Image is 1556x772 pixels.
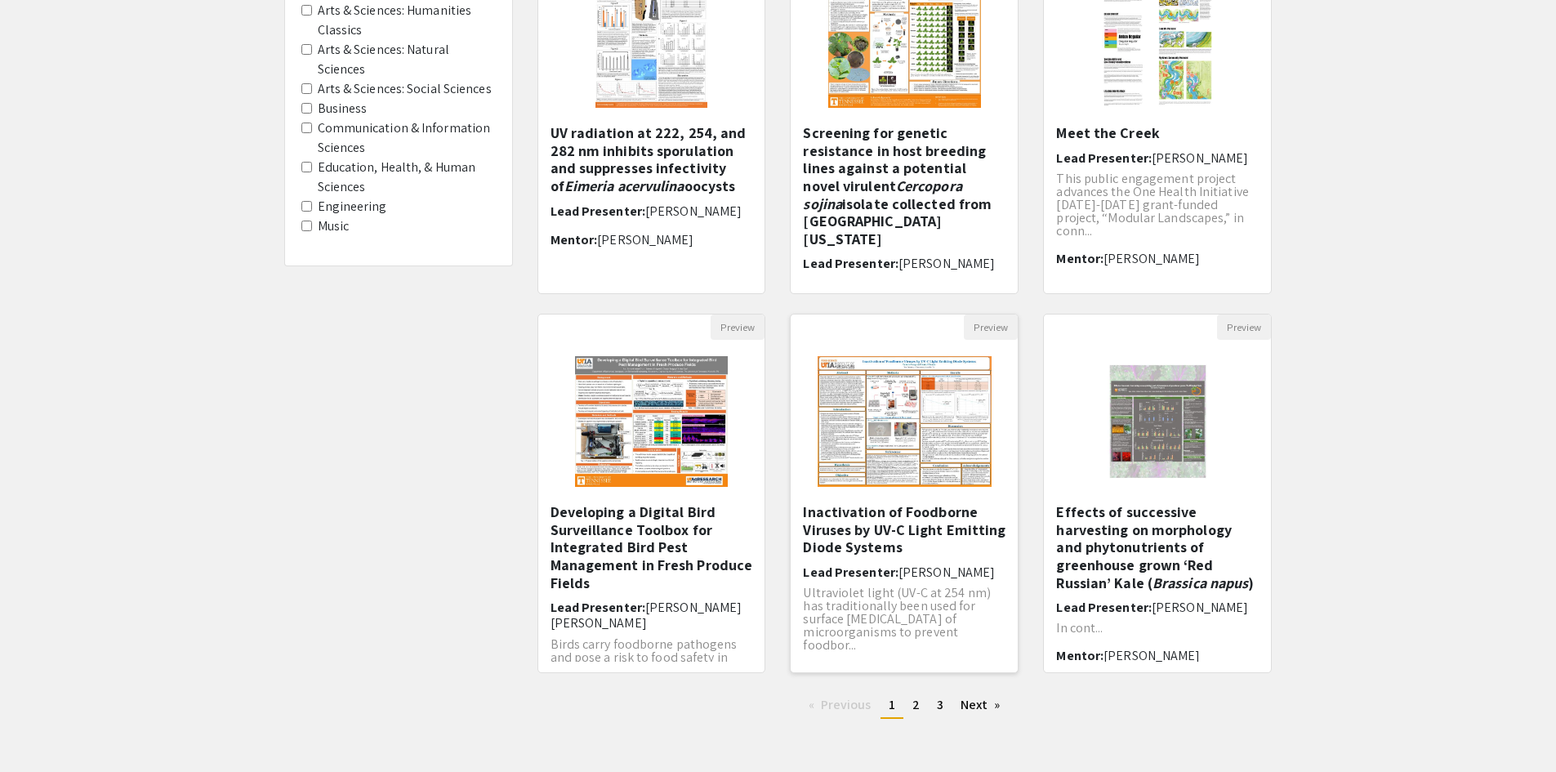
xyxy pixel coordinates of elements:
[1056,647,1103,664] span: Mentor:
[803,587,1005,652] p: Ultraviolet light (UV-C at 254 nm) has traditionally been used for surface [MEDICAL_DATA] of micr...
[318,216,350,236] label: Music
[801,340,1008,503] img: <p>Inactivation of Foodborne Viruses by UV-C Light Emitting Diode Systems</p>
[537,693,1273,719] ul: Pagination
[803,176,961,213] em: Cercopora sojina
[937,696,943,713] span: 3
[318,158,496,197] label: Education, Health, & Human Sciences
[318,79,492,99] label: Arts & Sciences: Social Sciences
[318,99,368,118] label: Business
[803,503,1005,556] h5: Inactivation of Foodborne Viruses by UV-C Light Emitting Diode Systems
[318,118,496,158] label: Communication & Information Sciences
[318,1,496,40] label: Arts & Sciences: Humanities Classics
[597,231,693,248] span: [PERSON_NAME]
[952,693,1009,717] a: Next page
[711,315,765,340] button: Preview
[551,203,753,219] h6: Lead Presenter:
[318,40,496,79] label: Arts & Sciences: Natural Sciences
[1056,250,1103,267] span: Mentor:
[803,124,1005,248] h5: Screening for genetic resistance in host breeding lines against a potential novel virulent isolat...
[889,696,895,713] span: 1
[912,696,920,713] span: 2
[1056,622,1259,635] p: In cont...
[898,564,995,581] span: [PERSON_NAME]
[803,564,1005,580] h6: Lead Presenter:
[1056,124,1259,142] h5: Meet the Creek
[1153,573,1248,592] em: Brassica napus
[790,314,1019,673] div: Open Presentation <p>Inactivation of Foodborne Viruses by UV-C Light Emitting Diode Systems</p>
[1103,647,1200,664] span: [PERSON_NAME]
[551,599,742,631] span: [PERSON_NAME] [PERSON_NAME]
[537,314,766,673] div: Open Presentation <p>Developing a Digital Bird Surveillance Toolbox for Integrated Bird Pest Mana...
[559,340,744,503] img: <p>Developing a Digital Bird Surveillance Toolbox for Integrated Bird Pest Management in Fresh Pr...
[803,256,1005,271] h6: Lead Presenter:
[564,176,684,195] em: Eimeria acervulina
[318,197,387,216] label: Engineering
[898,255,995,272] span: [PERSON_NAME]
[1056,600,1259,615] h6: Lead Presenter:
[1056,503,1259,591] h5: Effects of successive harvesting on morphology and phytonutrients of greenhouse grown ‘Red Russia...
[551,638,753,690] p: Birds carry foodborne pathogens and pose a risk to food safety in fresh produce fields. Farmers t...
[1091,340,1225,503] img: <p class="ql-align-center"><strong style="color: black;">Effects of successive harvesting on morp...
[1103,250,1200,267] span: [PERSON_NAME]
[551,231,598,248] span: Mentor:
[1152,599,1248,616] span: [PERSON_NAME]
[1056,172,1259,238] p: This public engagement project advances the One Health Initiative [DATE]-[DATE] grant-funded proj...
[821,696,872,713] span: Previous
[1056,150,1259,166] h6: Lead Presenter:
[551,124,753,194] h5: UV radiation at 222, 254, and 282 nm inhibits sporulation and suppresses infectivity of oocysts
[551,600,753,631] h6: Lead Presenter:
[1152,149,1248,167] span: [PERSON_NAME]
[551,503,753,591] h5: Developing a Digital Bird Surveillance Toolbox for Integrated Bird Pest Management in Fresh Produ...
[1043,314,1272,673] div: Open Presentation <p class="ql-align-center"><strong style="color: black;">Effects of successive ...
[1217,315,1271,340] button: Preview
[964,315,1018,340] button: Preview
[12,698,69,760] iframe: Chat
[645,203,742,220] span: [PERSON_NAME]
